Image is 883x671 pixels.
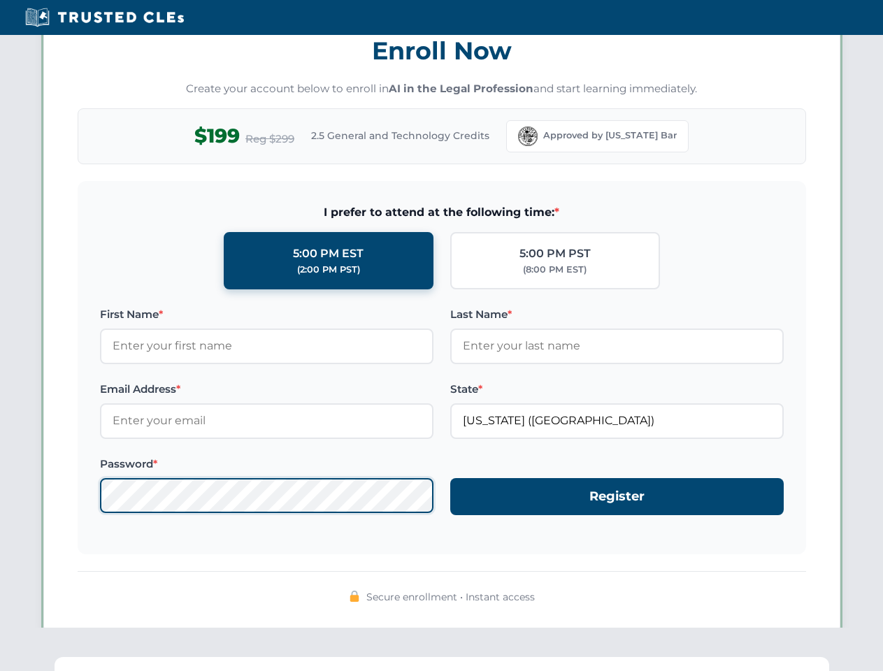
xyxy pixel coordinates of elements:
[518,127,538,146] img: Florida Bar
[519,245,591,263] div: 5:00 PM PST
[100,329,433,363] input: Enter your first name
[194,120,240,152] span: $199
[100,306,433,323] label: First Name
[450,403,784,438] input: Florida (FL)
[450,381,784,398] label: State
[389,82,533,95] strong: AI in the Legal Profession
[100,203,784,222] span: I prefer to attend at the following time:
[450,478,784,515] button: Register
[78,29,806,73] h3: Enroll Now
[100,403,433,438] input: Enter your email
[349,591,360,602] img: 🔒
[297,263,360,277] div: (2:00 PM PST)
[366,589,535,605] span: Secure enrollment • Instant access
[311,128,489,143] span: 2.5 General and Technology Credits
[293,245,364,263] div: 5:00 PM EST
[523,263,587,277] div: (8:00 PM EST)
[100,456,433,472] label: Password
[543,129,677,143] span: Approved by [US_STATE] Bar
[100,381,433,398] label: Email Address
[450,306,784,323] label: Last Name
[78,81,806,97] p: Create your account below to enroll in and start learning immediately.
[21,7,188,28] img: Trusted CLEs
[245,131,294,147] span: Reg $299
[450,329,784,363] input: Enter your last name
